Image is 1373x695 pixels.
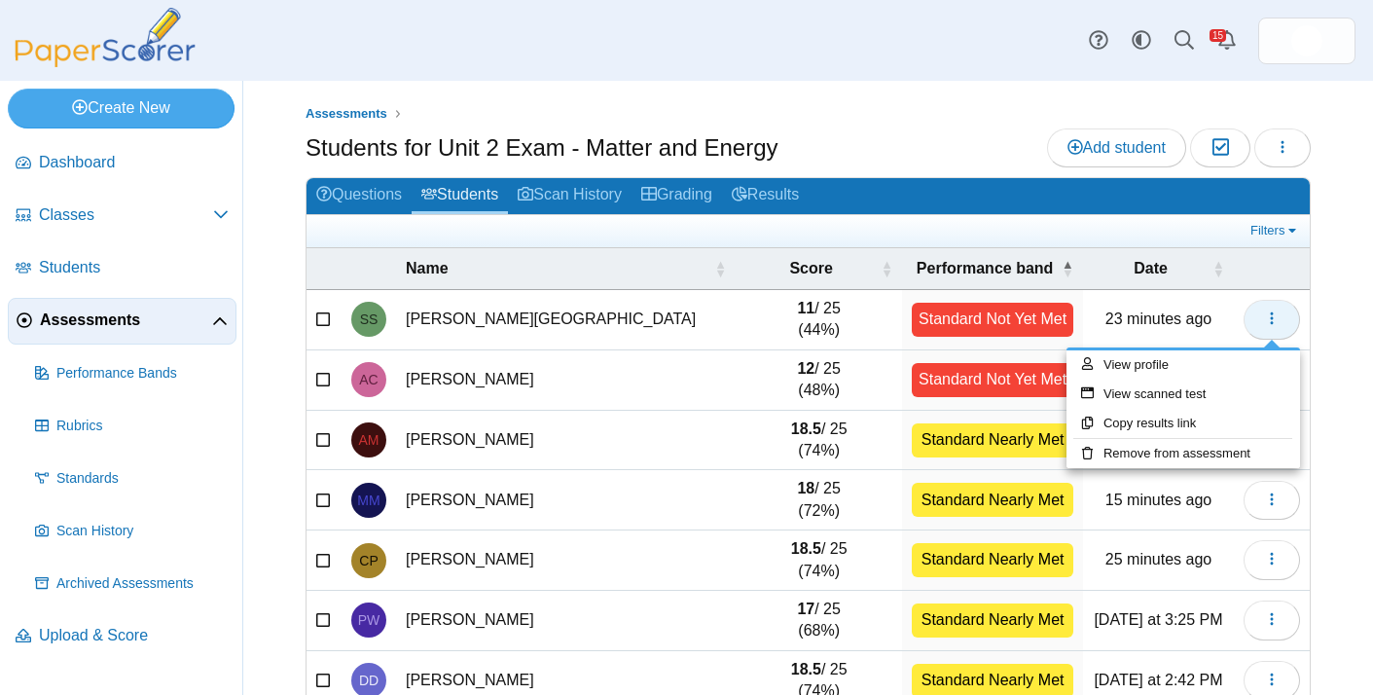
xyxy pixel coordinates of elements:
td: / 25 (72%) [736,470,902,530]
a: Assessments [301,102,392,127]
a: View profile [1066,350,1300,380]
b: 18 [797,480,814,496]
a: Copy results link [1066,409,1300,438]
a: Questions [307,178,412,214]
span: Date : Activate to sort [1212,259,1224,278]
a: Alerts [1206,19,1248,62]
span: Score : Activate to sort [881,259,892,278]
h1: Students for Unit 2 Exam - Matter and Energy [306,131,778,165]
span: Christopher Pepe [359,554,378,567]
span: Paige Winters [358,613,380,627]
span: Matthew Mandala [357,494,379,507]
a: Scan History [508,178,632,214]
span: Performance band : Activate to invert sorting [1062,259,1073,278]
a: Dashboard [8,140,236,187]
span: Ava Meleo [359,433,379,447]
div: Standard Not Yet Met [912,363,1073,397]
span: Assessments [306,106,387,121]
span: Kimberly Cruz [1291,25,1322,56]
span: Ava Coluccio [359,373,378,386]
a: Create New [8,89,235,128]
time: Oct 12, 2025 at 2:36 PM [1105,551,1211,567]
a: Assessments [8,298,236,345]
span: Daisy Dillon [359,674,379,687]
td: [PERSON_NAME][GEOGRAPHIC_DATA] [396,290,736,350]
span: Assessments [40,310,212,331]
a: Add student [1047,128,1186,167]
a: Results [722,178,809,214]
td: [PERSON_NAME] [396,350,736,411]
span: Upload & Score [39,625,229,646]
a: Grading [632,178,722,214]
div: Standard Nearly Met [912,423,1073,457]
a: Students [8,245,236,292]
span: Add student [1067,139,1166,156]
a: Upload & Score [8,613,236,660]
td: / 25 (74%) [736,411,902,471]
a: Standards [27,456,236,502]
img: PaperScorer [8,8,202,67]
span: Rubrics [56,417,229,436]
a: Classes [8,193,236,239]
b: 11 [797,300,814,316]
div: Standard Nearly Met [912,543,1073,577]
span: Performance band [912,258,1058,279]
td: / 25 (48%) [736,350,902,411]
time: Oct 12, 2025 at 2:38 PM [1105,311,1211,327]
td: / 25 (44%) [736,290,902,350]
a: PaperScorer [8,54,202,70]
span: Scan History [56,522,229,541]
a: View scanned test [1066,380,1300,409]
td: [PERSON_NAME] [396,411,736,471]
a: Archived Assessments [27,561,236,607]
a: Scan History [27,508,236,555]
span: Name : Activate to sort [714,259,726,278]
a: Students [412,178,508,214]
a: Rubrics [27,403,236,450]
span: Performance Bands [56,364,229,384]
td: / 25 (68%) [736,591,902,651]
time: Oct 10, 2025 at 3:25 PM [1094,611,1222,628]
b: 18.5 [791,540,821,557]
div: Standard Nearly Met [912,604,1073,638]
span: Score [745,258,877,279]
b: 18.5 [791,661,821,677]
b: 17 [797,601,814,617]
a: ps.2Abe0tv1YKQIoKM2 [1258,18,1355,64]
span: Name [406,258,710,279]
td: [PERSON_NAME] [396,591,736,651]
span: Archived Assessments [56,574,229,594]
a: Remove from assessment [1066,439,1300,468]
img: ps.2Abe0tv1YKQIoKM2 [1291,25,1322,56]
time: Oct 12, 2025 at 2:46 PM [1105,492,1211,508]
span: Date [1093,258,1209,279]
b: 12 [797,360,814,377]
span: Dashboard [39,152,229,173]
span: Sofia Smollar [360,312,379,326]
time: Oct 10, 2025 at 2:42 PM [1094,672,1222,688]
b: 18.5 [791,421,821,437]
td: [PERSON_NAME] [396,530,736,591]
span: Standards [56,469,229,489]
a: Performance Bands [27,350,236,397]
td: [PERSON_NAME] [396,470,736,530]
a: Filters [1246,221,1305,240]
span: Classes [39,204,213,226]
span: Students [39,257,229,278]
div: Standard Nearly Met [912,483,1073,517]
td: / 25 (74%) [736,530,902,591]
div: Standard Not Yet Met [912,303,1073,337]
